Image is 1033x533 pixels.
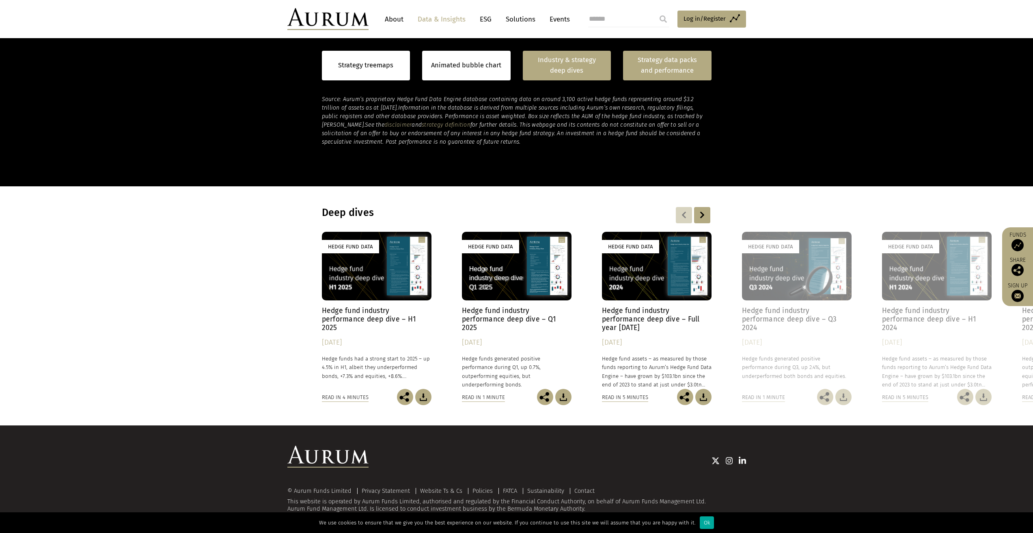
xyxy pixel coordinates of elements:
[882,337,992,348] div: [DATE]
[422,121,470,128] a: strategy definition
[1011,264,1024,276] img: Share this post
[523,51,611,80] a: Industry & strategy deep dives
[527,487,564,494] a: Sustainability
[712,457,720,465] img: Twitter icon
[322,306,431,332] h4: Hedge fund industry performance deep dive – H1 2025
[882,240,939,253] div: Hedge Fund Data
[726,457,733,465] img: Instagram icon
[1006,282,1029,302] a: Sign up
[677,389,693,405] img: Share this post
[602,337,712,348] div: [DATE]
[287,446,369,468] img: Aurum Logo
[742,240,799,253] div: Hedge Fund Data
[555,389,571,405] img: Download Article
[677,11,746,28] a: Log in/Register
[338,60,393,71] a: Strategy treemaps
[322,393,369,402] div: Read in 4 minutes
[414,12,470,27] a: Data & Insights
[742,306,852,332] h4: Hedge fund industry performance deep dive – Q3 2024
[322,96,694,111] em: Source: Aurum’s proprietary Hedge Fund Data Engine database containing data on around 3,100 activ...
[462,354,571,389] p: Hedge funds generated positive performance during Q1, up 0.7%, outperforming equities, but underp...
[835,389,852,405] img: Download Article
[655,11,671,27] input: Submit
[287,8,369,30] img: Aurum
[602,232,712,389] a: Hedge Fund Data Hedge fund industry performance deep dive – Full year [DATE] [DATE] Hedge fund as...
[381,12,408,27] a: About
[602,240,659,253] div: Hedge Fund Data
[322,240,379,253] div: Hedge Fund Data
[322,354,431,380] p: Hedge funds had a strong start to 2025 – up 4.5% in H1, albeit they underperformed bonds, +7.3% a...
[362,487,410,494] a: Privacy Statement
[684,14,726,24] span: Log in/Register
[472,487,493,494] a: Policies
[502,12,539,27] a: Solutions
[365,121,384,128] em: See the
[384,121,412,128] a: disclaimer
[322,104,703,128] em: Information in the database is derived from multiple sources including Aurum’s own research, regu...
[574,487,595,494] a: Contact
[420,487,462,494] a: Website Ts & Cs
[882,306,992,332] h4: Hedge fund industry performance deep dive – H1 2024
[537,389,553,405] img: Share this post
[882,354,992,389] p: Hedge fund assets – as measured by those funds reporting to Aurum’s Hedge Fund Data Engine – have...
[462,306,571,332] h4: Hedge fund industry performance deep dive – Q1 2025
[397,389,413,405] img: Share this post
[503,487,517,494] a: FATCA
[602,306,712,332] h4: Hedge fund industry performance deep dive – Full year [DATE]
[695,389,712,405] img: Download Article
[742,354,852,380] p: Hedge funds generated positive performance during Q3, up 2.4%, but underperformed both bonds and ...
[322,121,701,145] em: for further details. This webpage and its contents do not constitute an offer to sell or a solici...
[287,488,356,494] div: © Aurum Funds Limited
[817,389,833,405] img: Share this post
[882,393,928,402] div: Read in 5 minutes
[975,389,992,405] img: Download Article
[462,240,519,253] div: Hedge Fund Data
[287,488,746,513] div: This website is operated by Aurum Funds Limited, authorised and regulated by the Financial Conduc...
[623,51,712,80] a: Strategy data packs and performance
[415,389,431,405] img: Download Article
[742,337,852,348] div: [DATE]
[739,457,746,465] img: Linkedin icon
[412,121,422,128] em: and
[1006,231,1029,251] a: Funds
[462,232,571,389] a: Hedge Fund Data Hedge fund industry performance deep dive – Q1 2025 [DATE] Hedge funds generated ...
[700,516,714,529] div: Ok
[546,12,570,27] a: Events
[462,337,571,348] div: [DATE]
[602,354,712,389] p: Hedge fund assets – as measured by those funds reporting to Aurum’s Hedge Fund Data Engine – have...
[1011,290,1024,302] img: Sign up to our newsletter
[322,337,431,348] div: [DATE]
[462,393,505,402] div: Read in 1 minute
[602,393,648,402] div: Read in 5 minutes
[322,207,607,219] h3: Deep dives
[957,389,973,405] img: Share this post
[1011,239,1024,251] img: Access Funds
[431,60,501,71] a: Animated bubble chart
[476,12,496,27] a: ESG
[1006,257,1029,276] div: Share
[322,232,431,389] a: Hedge Fund Data Hedge fund industry performance deep dive – H1 2025 [DATE] Hedge funds had a stro...
[742,393,785,402] div: Read in 1 minute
